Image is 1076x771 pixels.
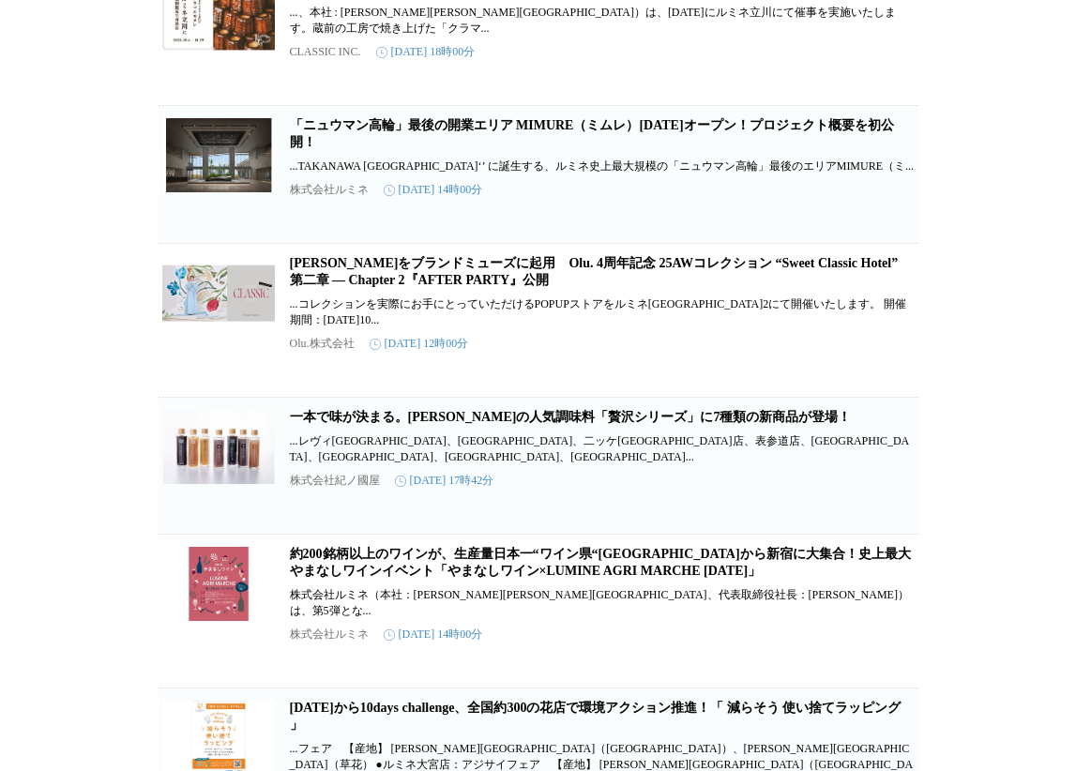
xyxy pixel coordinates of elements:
img: 約200銘柄以上のワインが、生産量日本一“ワイン県“山梨から新宿に大集合！史上最大 やまなしワインイベント「やまなしワイン×LUMINE AGRI MARCHE 2025」 [162,546,275,621]
img: 齊藤なぎささんをブランドミューズに起用 Olu. 4周年記念 25AWコレクション “Sweet Classic Hotel” 第二章 ― Chapter 2『AFTER PARTY』公開 [162,255,275,330]
time: [DATE] 17時42分 [395,473,494,489]
time: [DATE] 18時00分 [376,44,476,60]
p: 株式会社ルミネ（本社：[PERSON_NAME][PERSON_NAME][GEOGRAPHIC_DATA]、代表取締役社長：[PERSON_NAME]）は、第5弾とな... [290,587,915,619]
p: Olu.株式会社 [290,336,355,352]
p: 株式会社紀ノ國屋 [290,473,380,489]
a: 約200銘柄以上のワインが、生産量日本一“ワイン県“[GEOGRAPHIC_DATA]から新宿に大集合！史上最大 やまなしワインイベント「やまなしワイン×LUMINE AGRI MARCHE [... [290,547,911,578]
p: 株式会社ルミネ [290,182,369,198]
p: CLASSIC INC. [290,45,361,59]
p: ...コレクションを実際にお手にとっていただけるPOPUPストアをルミネ[GEOGRAPHIC_DATA]2にて開催いたします。 開催期間：[DATE]10... [290,296,915,328]
p: ...、本社 : [PERSON_NAME][PERSON_NAME][GEOGRAPHIC_DATA]）は、[DATE]にルミネ立川にて催事を実施いたします。蔵前の工房で焼き上げた「クラマ... [290,5,915,37]
a: [DATE]から10days challenge、全国約300の花店で環境アクション推進！「 減らそう 使い捨てラッピング 」 [290,701,902,732]
a: 「ニュウマン高輪」最後の開業エリア MIMURE（ミムレ）[DATE]オープン！プロジェクト概要を初公開！ [290,118,894,149]
p: ...TAKANAWA [GEOGRAPHIC_DATA]‘’ に誕生する、ルミネ史上最大規模の「ニュウマン高輪」最後のエリアMIMURE（ミ... [290,159,915,174]
img: 一本で味が決まる。紀ノ国屋の人気調味料「贅沢シリーズ」に7種類の新商品が登場！ [162,409,275,484]
p: ...レヴィ[GEOGRAPHIC_DATA]、[GEOGRAPHIC_DATA]、二ッケ[GEOGRAPHIC_DATA]店、表参道店、[GEOGRAPHIC_DATA]、[GEOGRAPHI... [290,433,915,465]
time: [DATE] 14時00分 [384,182,483,198]
p: 株式会社ルミネ [290,627,369,642]
time: [DATE] 14時00分 [384,627,483,642]
a: 一本で味が決まる。[PERSON_NAME]の人気調味料「贅沢シリーズ」に7種類の新商品が登場！ [290,410,852,424]
time: [DATE] 12時00分 [370,336,469,352]
img: 「ニュウマン高輪」最後の開業エリア MIMURE（ミムレ）2026年3月28日オープン！プロジェクト概要を初公開！ [162,117,275,192]
a: [PERSON_NAME]をブランドミューズに起用 Olu. 4周年記念 25AWコレクション “Sweet Classic Hotel” 第二章 ― Chapter 2『AFTER PARTY』公開 [290,256,899,287]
